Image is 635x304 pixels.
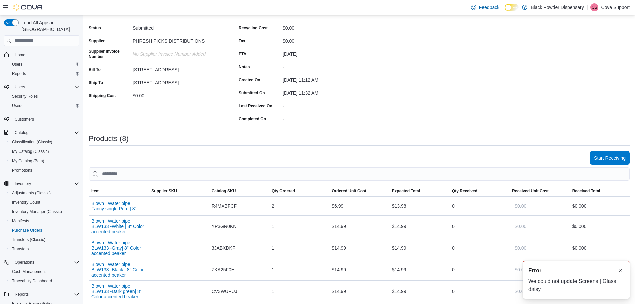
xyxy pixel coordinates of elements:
label: Created On [239,77,260,83]
div: $14.99 [329,263,389,276]
span: Catalog SKU [212,188,236,194]
span: Inventory Count [9,198,79,206]
span: Start Receiving [594,155,626,161]
span: Operations [12,258,79,266]
div: $13.98 [389,199,449,213]
span: Users [15,84,25,90]
a: Traceabilty Dashboard [9,277,55,285]
button: Expected Total [389,186,449,196]
button: Blown | Water pipe | BLW133 -Dark green| 8" Color accented beaker [91,283,146,299]
div: - [283,62,372,70]
p: Cova Support [601,3,630,11]
div: $14.99 [389,263,449,276]
div: Cova Support [590,3,598,11]
button: Inventory [1,179,82,188]
a: Users [9,102,25,110]
div: 0 [449,263,509,276]
span: $0.00 [515,223,526,230]
button: Reports [7,69,82,78]
span: R4MXBFCF [212,202,237,210]
div: Submitted [133,23,222,31]
a: Customers [12,115,37,123]
button: Reports [1,290,82,299]
span: Load All Apps in [GEOGRAPHIC_DATA] [19,19,79,33]
span: Classification (Classic) [12,139,52,145]
button: Catalog SKU [209,186,269,196]
div: $0.00 [133,90,222,98]
button: Security Roles [7,92,82,101]
span: Customers [12,115,79,123]
button: Users [1,82,82,92]
button: Blown | Water pipe | BLW133 -Black | 8" Color accented beaker [91,262,146,278]
span: Manifests [9,217,79,225]
div: $14.99 [389,241,449,255]
span: Users [12,83,79,91]
div: $6.99 [329,199,389,213]
div: Notification [528,267,624,275]
div: We could not update Screens | Glass daisy [528,277,624,293]
span: Ordered Unit Cost [332,188,366,194]
button: Traceabilty Dashboard [7,276,82,286]
span: $0.00 [515,245,526,251]
span: Home [12,51,79,59]
button: Customers [1,114,82,124]
span: My Catalog (Classic) [9,147,79,156]
a: Reports [9,70,29,78]
div: $14.99 [389,285,449,298]
span: ZKA25F0H [212,266,235,274]
a: Inventory Count [9,198,43,206]
span: Classification (Classic) [9,138,79,146]
span: Users [9,60,79,68]
a: Home [12,51,28,59]
div: [DATE] 11:32 AM [283,88,372,96]
div: No Supplier Invoice Number added [133,49,222,57]
span: Users [9,102,79,110]
a: Inventory Manager (Classic) [9,208,65,216]
span: Qty Received [452,188,477,194]
span: My Catalog (Beta) [12,158,44,164]
button: Inventory Manager (Classic) [7,207,82,216]
button: Purchase Orders [7,226,82,235]
a: My Catalog (Beta) [9,157,47,165]
div: 2 [269,199,329,213]
span: Manifests [12,218,29,224]
div: 1 [269,220,329,233]
button: Catalog [1,128,82,137]
button: Transfers [7,244,82,254]
a: Adjustments (Classic) [9,189,53,197]
button: Operations [12,258,37,266]
button: Qty Ordered [269,186,329,196]
span: Inventory Manager (Classic) [9,208,79,216]
a: Security Roles [9,92,40,100]
span: Customers [15,117,34,122]
span: Traceabilty Dashboard [9,277,79,285]
div: 0 [449,220,509,233]
div: [DATE] [283,49,372,57]
button: Item [89,186,149,196]
span: Reports [15,292,29,297]
span: Cash Management [12,269,46,274]
button: Received Total [570,186,630,196]
span: Transfers [9,245,79,253]
a: Purchase Orders [9,226,45,234]
label: Tax [239,38,245,44]
button: $0.00 [512,220,529,233]
div: $0.00 0 [572,202,627,210]
label: Last Received On [239,103,272,109]
a: Manifests [9,217,32,225]
div: $0.00 [283,23,372,31]
span: Item [91,188,100,194]
label: Ship To [89,80,103,85]
span: Expected Total [392,188,420,194]
button: Supplier SKU [149,186,209,196]
label: Supplier [89,38,105,44]
span: Received Total [572,188,600,194]
span: Transfers (Classic) [12,237,45,242]
button: Adjustments (Classic) [7,188,82,198]
span: Adjustments (Classic) [12,190,51,196]
button: $0.00 [512,199,529,213]
label: ETA [239,51,246,57]
button: Reports [12,290,31,298]
a: Promotions [9,166,35,174]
